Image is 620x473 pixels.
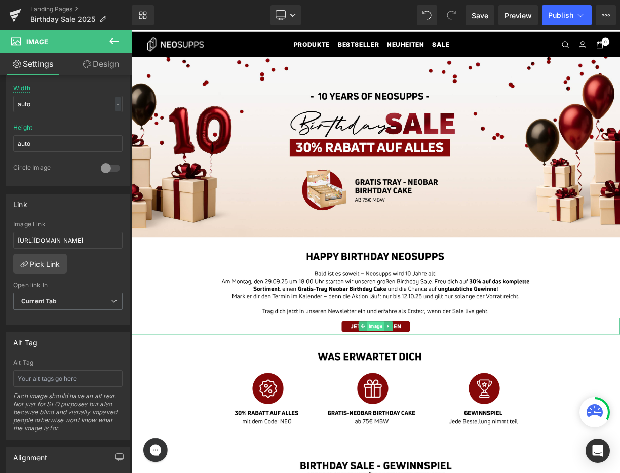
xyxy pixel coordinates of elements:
[259,12,311,24] a: Bestseller
[13,135,123,152] input: auto
[586,439,610,463] div: Open Intercom Messenger
[13,232,123,249] input: https://your-shop.myshopify.com
[13,221,123,228] div: Image Link
[13,96,123,112] input: auto
[498,5,538,25] a: Preview
[13,333,37,347] div: Alt Tag
[68,53,134,75] a: Design
[321,12,367,24] a: Neuheiten
[505,10,532,21] span: Preview
[30,15,95,23] span: Birthday Sale 2025
[13,164,91,174] div: Circle Image
[13,370,123,387] input: Your alt tags go here
[540,13,549,22] a: Suche
[30,5,132,13] a: Landing Pages
[21,297,57,305] b: Current Tab
[548,11,573,19] span: Publish
[13,282,123,289] div: Open link In
[590,9,600,19] cart-count: 0
[583,13,593,22] a: Warenkorb
[26,37,48,46] span: Image
[115,97,121,111] div: -
[13,124,32,131] div: Height
[561,13,570,22] a: Login
[472,10,488,21] span: Save
[596,5,616,25] button: More
[417,5,437,25] button: Undo
[13,85,30,92] div: Width
[317,365,328,377] a: Expand / Collapse
[13,254,67,274] a: Pick Link
[13,448,48,462] div: Alignment
[13,359,123,366] div: Alt Tag
[13,194,27,209] div: Link
[204,12,249,24] a: Produkte
[377,12,399,24] a: Sale
[132,5,154,25] a: New Library
[542,5,592,25] button: Publish
[296,365,318,377] span: Image
[5,4,35,34] button: Gorgias live chat
[441,5,461,25] button: Redo
[13,392,123,439] div: Each image should have an alt text. Not just for SEO purposes but also because blind and visually...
